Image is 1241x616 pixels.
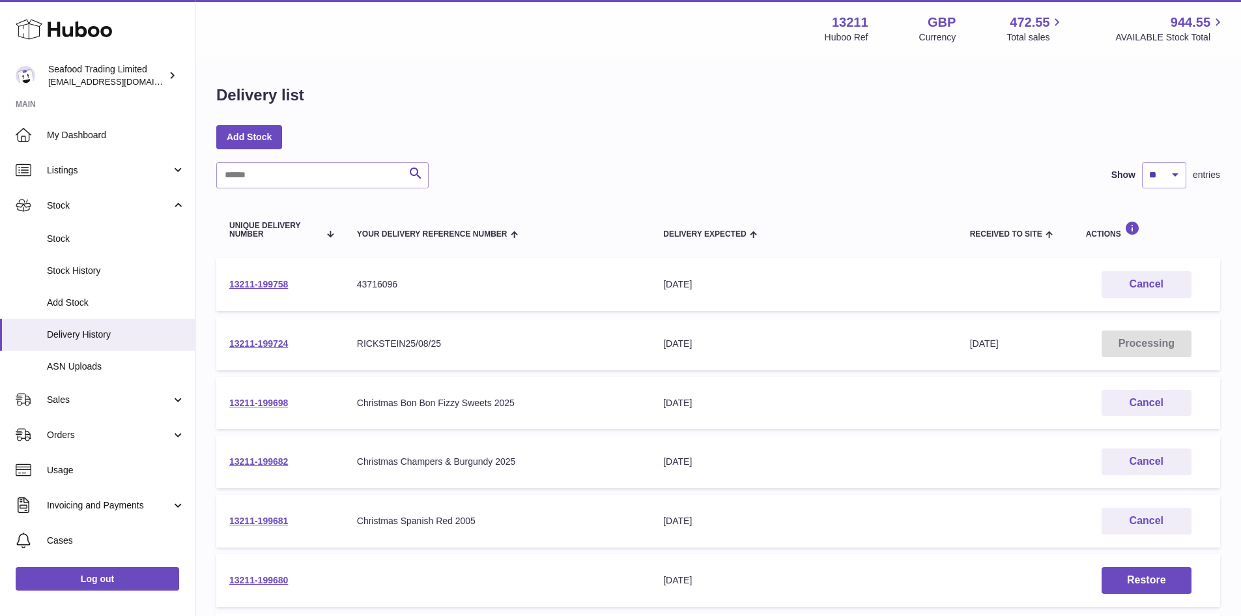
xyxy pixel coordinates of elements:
span: [DATE] [970,338,999,349]
span: Add Stock [47,297,185,309]
div: [DATE] [663,574,943,587]
a: 13211-199724 [229,338,288,349]
a: Add Stock [216,125,282,149]
span: Stock [47,199,171,212]
span: Delivery History [47,329,185,341]
span: 472.55 [1010,14,1049,31]
img: online@rickstein.com [16,66,35,85]
a: 13211-199680 [229,575,288,585]
a: 944.55 AVAILABLE Stock Total [1115,14,1225,44]
a: 13211-199681 [229,516,288,526]
span: Orders [47,429,171,441]
div: [DATE] [663,278,943,291]
span: Cases [47,535,185,547]
span: [EMAIL_ADDRESS][DOMAIN_NAME] [48,76,192,87]
span: Usage [47,464,185,477]
div: Christmas Champers & Burgundy 2025 [357,456,637,468]
a: Log out [16,567,179,591]
div: [DATE] [663,397,943,409]
div: Christmas Bon Bon Fizzy Sweets 2025 [357,397,637,409]
button: Cancel [1102,508,1191,535]
span: Received to Site [970,230,1042,239]
span: ASN Uploads [47,360,185,373]
div: 43716096 [357,278,637,291]
h1: Delivery list [216,85,304,106]
span: entries [1193,169,1220,181]
button: Restore [1102,567,1191,594]
span: 944.55 [1171,14,1210,31]
span: Total sales [1006,31,1064,44]
div: Currency [919,31,956,44]
strong: GBP [928,14,956,31]
div: Seafood Trading Limited [48,63,165,88]
div: Christmas Spanish Red 2005 [357,515,637,527]
button: Cancel [1102,390,1191,417]
span: Stock [47,233,185,245]
a: 13211-199682 [229,456,288,467]
a: 13211-199698 [229,398,288,408]
span: Unique Delivery Number [229,222,319,239]
span: Stock History [47,265,185,277]
strong: 13211 [832,14,868,31]
span: Invoicing and Payments [47,499,171,512]
span: Delivery Expected [663,230,746,239]
div: [DATE] [663,338,943,350]
span: My Dashboard [47,129,185,141]
a: 13211-199758 [229,279,288,289]
label: Show [1111,169,1135,181]
a: 472.55 Total sales [1006,14,1064,44]
div: [DATE] [663,515,943,527]
div: Actions [1086,221,1207,239]
span: Sales [47,394,171,406]
div: [DATE] [663,456,943,468]
span: Your Delivery Reference Number [357,230,507,239]
button: Cancel [1102,271,1191,298]
button: Cancel [1102,448,1191,475]
span: Listings [47,164,171,177]
div: RICKSTEIN25/08/25 [357,338,637,350]
span: AVAILABLE Stock Total [1115,31,1225,44]
div: Huboo Ref [825,31,868,44]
